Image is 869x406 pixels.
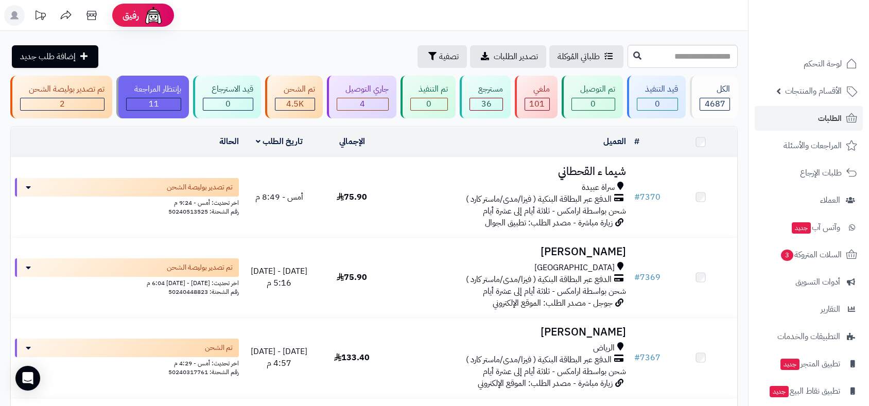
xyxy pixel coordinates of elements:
span: وآتس آب [791,220,840,235]
span: السلات المتروكة [780,248,842,262]
a: تطبيق نقاط البيعجديد [755,379,863,403]
div: تم التوصيل [571,83,615,95]
span: الأقسام والمنتجات [785,84,842,98]
span: التقارير [821,302,840,316]
div: 0 [203,98,253,110]
div: 4532 [275,98,315,110]
span: 0 [426,98,431,110]
div: اخر تحديث: [DATE] - [DATE] 6:04 م [15,277,239,288]
div: قيد الاسترجاع [203,83,253,95]
a: الإجمالي [339,135,365,148]
span: أمس - 8:49 م [255,191,303,203]
a: تم التنفيذ 0 [398,76,458,118]
span: [GEOGRAPHIC_DATA] [534,262,615,274]
span: المراجعات والأسئلة [784,138,842,153]
span: أدوات التسويق [795,275,840,289]
span: 2 [60,98,65,110]
span: إضافة طلب جديد [20,50,76,63]
h3: [PERSON_NAME] [392,326,626,338]
div: Open Intercom Messenger [15,366,40,391]
span: تم الشحن [205,343,233,353]
span: تطبيق المتجر [779,357,840,371]
div: تم تصدير بوليصة الشحن [20,83,105,95]
div: 4 [337,98,388,110]
a: طلبات الإرجاع [755,161,863,185]
span: 3 [781,250,793,261]
span: 4687 [705,98,725,110]
a: جاري التوصيل 4 [325,76,398,118]
div: 0 [572,98,615,110]
span: الدفع عبر البطاقة البنكية ( فيزا/مدى/ماستر كارد ) [466,274,612,286]
span: # [634,351,640,364]
span: شحن بواسطة ارامكس - ثلاثة أيام إلى عشرة أيام [483,285,626,297]
div: 0 [637,98,678,110]
span: 75.90 [337,271,367,284]
a: العملاء [755,188,863,213]
a: أدوات التسويق [755,270,863,294]
span: طلبات الإرجاع [800,166,842,180]
span: شحن بواسطة ارامكس - ثلاثة أيام إلى عشرة أيام [483,205,626,217]
span: زيارة مباشرة - مصدر الطلب: تطبيق الجوال [485,217,613,229]
span: تصدير الطلبات [494,50,538,63]
span: 0 [655,98,660,110]
span: [DATE] - [DATE] 5:16 م [251,265,307,289]
a: السلات المتروكة3 [755,242,863,267]
a: #7367 [634,351,661,364]
div: ملغي [525,83,550,95]
span: الرياض [593,342,615,354]
div: 101 [525,98,549,110]
a: الكل4687 [688,76,740,118]
span: رقم الشحنة: 50240513525 [168,207,239,216]
a: تصدير الطلبات [470,45,546,68]
span: 101 [529,98,545,110]
span: رقم الشحنة: 50240448823 [168,287,239,296]
a: قيد التنفيذ 0 [625,76,688,118]
a: تم التوصيل 0 [560,76,625,118]
span: تم تصدير بوليصة الشحن [167,262,233,273]
span: 4 [360,98,365,110]
div: 2 [21,98,104,110]
a: وآتس آبجديد [755,215,863,240]
a: تطبيق المتجرجديد [755,351,863,376]
a: #7369 [634,271,661,284]
span: جديد [770,386,789,397]
span: تطبيق نقاط البيع [769,384,840,398]
a: ملغي 101 [513,76,560,118]
span: جديد [780,359,800,370]
div: 11 [127,98,181,110]
a: تم الشحن 4.5K [263,76,325,118]
span: جوجل - مصدر الطلب: الموقع الإلكتروني [493,297,613,309]
span: رفيق [123,9,139,22]
a: التطبيقات والخدمات [755,324,863,349]
a: طلباتي المُوكلة [549,45,623,68]
div: تم الشحن [275,83,315,95]
a: تاريخ الطلب [256,135,303,148]
a: #7370 [634,191,661,203]
h3: شيما ء القحطاني [392,166,626,178]
a: # [634,135,639,148]
span: 36 [481,98,492,110]
span: 0 [225,98,231,110]
a: تحديثات المنصة [27,5,53,28]
a: قيد الاسترجاع 0 [191,76,263,118]
span: 133.40 [334,351,370,364]
span: 75.90 [337,191,367,203]
div: 36 [470,98,502,110]
span: # [634,191,640,203]
div: 0 [411,98,448,110]
div: مسترجع [470,83,503,95]
span: تم تصدير بوليصة الشحن [167,182,233,192]
a: الحالة [219,135,239,148]
div: اخر تحديث: أمس - 9:24 م [15,197,239,207]
a: الطلبات [755,106,863,131]
span: 11 [149,98,159,110]
span: 4.5K [286,98,304,110]
span: سراة عبيدة [582,182,615,193]
span: الدفع عبر البطاقة البنكية ( فيزا/مدى/ماستر كارد ) [466,193,612,205]
a: تم تصدير بوليصة الشحن 2 [8,76,114,118]
span: [DATE] - [DATE] 4:57 م [251,345,307,369]
span: 0 [590,98,596,110]
span: زيارة مباشرة - مصدر الطلب: الموقع الإلكتروني [478,377,613,390]
h3: [PERSON_NAME] [392,246,626,258]
span: # [634,271,640,284]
